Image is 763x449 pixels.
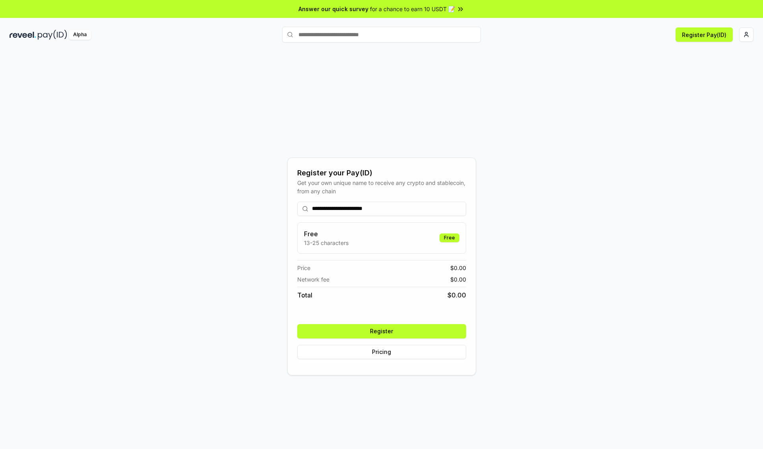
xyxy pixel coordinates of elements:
[450,275,466,284] span: $ 0.00
[304,239,349,247] p: 13-25 characters
[370,5,455,13] span: for a chance to earn 10 USDT 📝
[297,264,310,272] span: Price
[297,324,466,338] button: Register
[297,290,312,300] span: Total
[297,345,466,359] button: Pricing
[69,30,91,40] div: Alpha
[304,229,349,239] h3: Free
[447,290,466,300] span: $ 0.00
[297,275,329,284] span: Network fee
[440,233,459,242] div: Free
[297,167,466,179] div: Register your Pay(ID)
[297,179,466,195] div: Get your own unique name to receive any crypto and stablecoin, from any chain
[676,27,733,42] button: Register Pay(ID)
[10,30,36,40] img: reveel_dark
[298,5,368,13] span: Answer our quick survey
[38,30,67,40] img: pay_id
[450,264,466,272] span: $ 0.00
